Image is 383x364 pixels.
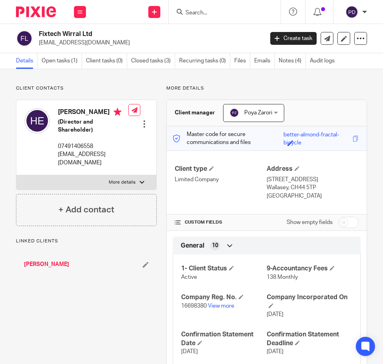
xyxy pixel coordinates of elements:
[16,85,157,92] p: Client contacts
[39,39,258,47] p: [EMAIL_ADDRESS][DOMAIN_NAME]
[267,330,352,348] h4: Confirmation Statement Deadline
[267,176,359,184] p: [STREET_ADDRESS]
[181,242,204,250] span: General
[58,108,128,118] h4: [PERSON_NAME]
[166,85,367,92] p: More details
[267,293,352,310] h4: Company Incorporated On
[175,109,215,117] h3: Client manager
[212,242,218,250] span: 10
[267,264,352,273] h4: 9-Accountancy Fees
[345,6,358,18] img: svg%3E
[131,53,175,69] a: Closed tasks (3)
[185,10,257,17] input: Search
[181,349,198,354] span: [DATE]
[173,130,284,147] p: Master code for secure communications and files
[58,142,128,150] p: 07491406558
[24,260,69,268] a: [PERSON_NAME]
[267,274,298,280] span: 138 Monthly
[181,274,197,280] span: Active
[175,176,267,184] p: Limited Company
[310,53,339,69] a: Audit logs
[208,303,234,309] a: View more
[244,110,272,116] span: Poya Zarori
[16,30,33,47] img: svg%3E
[181,264,267,273] h4: 1- Client Status
[58,204,114,216] h4: + Add contact
[267,349,283,354] span: [DATE]
[267,192,359,200] p: [GEOGRAPHIC_DATA]
[114,108,122,116] i: Primary
[175,165,267,173] h4: Client type
[16,53,38,69] a: Details
[234,53,250,69] a: Files
[181,303,207,309] span: 16698380
[270,32,317,45] a: Create task
[16,238,157,244] p: Linked clients
[267,312,283,317] span: [DATE]
[109,179,136,186] p: More details
[58,150,128,167] p: [EMAIL_ADDRESS][DOMAIN_NAME]
[283,131,351,140] div: better-almond-fractal-bicycle
[39,30,214,38] h2: Fixtech Wirral Ltd
[16,6,56,17] img: Pixie
[287,218,333,226] label: Show empty fields
[175,219,267,226] h4: CUSTOM FIELDS
[181,293,267,302] h4: Company Reg. No.
[254,53,275,69] a: Emails
[229,108,239,118] img: svg%3E
[179,53,230,69] a: Recurring tasks (0)
[24,108,50,134] img: svg%3E
[42,53,82,69] a: Open tasks (1)
[267,184,359,192] p: Wallasey, CH44 5TP
[181,330,267,348] h4: Confirmation Statement Date
[267,165,359,173] h4: Address
[86,53,127,69] a: Client tasks (0)
[279,53,306,69] a: Notes (4)
[58,118,128,134] h5: (Director and Shareholder)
